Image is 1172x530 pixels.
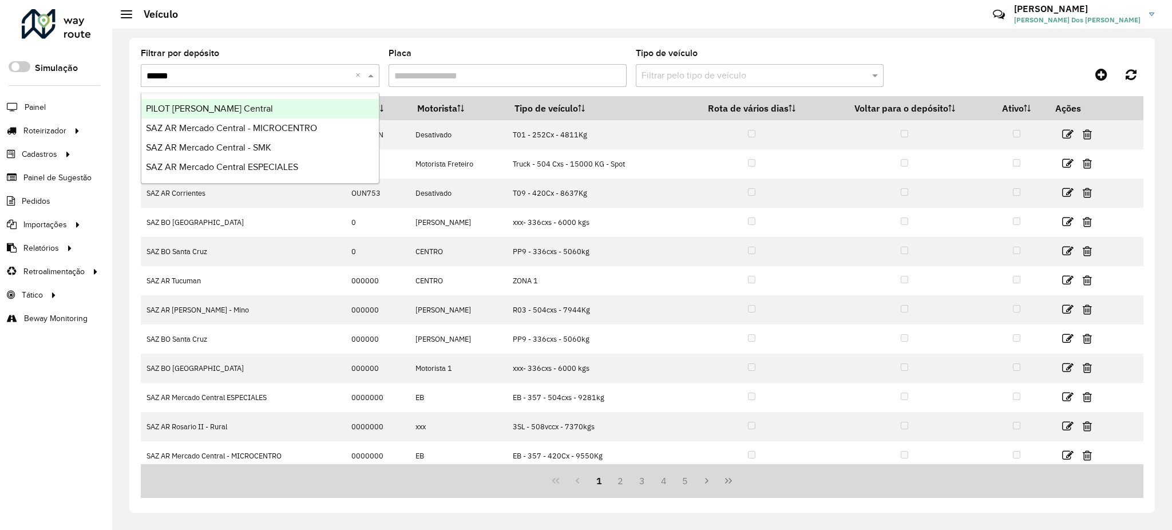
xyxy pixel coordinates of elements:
[1062,448,1074,463] a: Editar
[24,313,88,325] span: Beway Monitoring
[35,61,78,75] label: Simulação
[146,143,271,152] span: SAZ AR Mercado Central - SMK
[1062,331,1074,346] a: Editar
[696,470,718,492] button: Next Page
[631,470,653,492] button: 3
[141,179,345,208] td: SAZ AR Corrientes
[141,46,219,60] label: Filtrar por depósito
[1083,418,1092,434] a: Excluir
[132,8,178,21] h2: Veículo
[1014,15,1141,25] span: [PERSON_NAME] Dos [PERSON_NAME]
[1083,331,1092,346] a: Excluir
[506,266,679,295] td: ZONA 1
[22,195,50,207] span: Pedidos
[1062,243,1074,259] a: Editar
[1083,360,1092,375] a: Excluir
[1062,389,1074,405] a: Editar
[609,470,631,492] button: 2
[141,354,345,383] td: SAZ BO [GEOGRAPHIC_DATA]
[506,441,679,470] td: EB - 357 - 420Cx - 9550Kg
[409,96,506,120] th: Motorista
[1083,214,1092,230] a: Excluir
[1083,156,1092,171] a: Excluir
[409,295,506,325] td: [PERSON_NAME]
[409,237,506,266] td: CENTRO
[1062,360,1074,375] a: Editar
[146,162,298,172] span: SAZ AR Mercado Central ESPECIALES
[1083,448,1092,463] a: Excluir
[23,266,85,278] span: Retroalimentação
[653,470,675,492] button: 4
[22,289,43,301] span: Tático
[345,325,409,354] td: 000000
[588,470,610,492] button: 1
[409,383,506,412] td: EB
[409,149,506,179] td: Motorista Freteiro
[23,172,92,184] span: Painel de Sugestão
[506,96,679,120] th: Tipo de veículo
[1083,272,1092,288] a: Excluir
[1047,96,1116,120] th: Ações
[345,383,409,412] td: 0000000
[389,46,411,60] label: Placa
[23,242,59,254] span: Relatórios
[985,96,1047,120] th: Ativo
[823,96,985,120] th: Voltar para o depósito
[409,266,506,295] td: CENTRO
[141,295,345,325] td: SAZ AR [PERSON_NAME] - Mino
[506,120,679,149] td: T01 - 252Cx - 4811Kg
[506,179,679,208] td: T09 - 420Cx - 8637Kg
[1062,126,1074,142] a: Editar
[141,383,345,412] td: SAZ AR Mercado Central ESPECIALES
[1083,302,1092,317] a: Excluir
[675,470,696,492] button: 5
[141,237,345,266] td: SAZ BO Santa Cruz
[506,412,679,441] td: 3SL - 508vccx - 7370kgs
[409,412,506,441] td: xxx
[1062,272,1074,288] a: Editar
[345,237,409,266] td: 0
[1062,214,1074,230] a: Editar
[141,325,345,354] td: SAZ BO Santa Cruz
[1083,243,1092,259] a: Excluir
[1083,389,1092,405] a: Excluir
[22,148,57,160] span: Cadastros
[345,179,409,208] td: OUN753
[506,149,679,179] td: Truck - 504 Cxs - 15000 KG - Spot
[141,266,345,295] td: SAZ AR Tucuman
[409,179,506,208] td: Desativado
[141,441,345,470] td: SAZ AR Mercado Central - MICROCENTRO
[1062,302,1074,317] a: Editar
[506,325,679,354] td: PP9 - 336cxs - 5060kg
[506,208,679,237] td: xxx- 336cxs - 6000 kgs
[1062,418,1074,434] a: Editar
[409,208,506,237] td: [PERSON_NAME]
[345,354,409,383] td: 000000
[345,441,409,470] td: 0000000
[1083,126,1092,142] a: Excluir
[409,441,506,470] td: EB
[409,354,506,383] td: Motorista 1
[23,125,66,137] span: Roteirizador
[355,69,365,82] span: Clear all
[409,120,506,149] td: Desativado
[23,219,67,231] span: Importações
[345,295,409,325] td: 000000
[987,2,1011,27] a: Contato Rápido
[506,237,679,266] td: PP9 - 336cxs - 5060kg
[506,383,679,412] td: EB - 357 - 504cxs - 9281kg
[1062,185,1074,200] a: Editar
[409,325,506,354] td: [PERSON_NAME]
[141,208,345,237] td: SAZ BO [GEOGRAPHIC_DATA]
[718,470,739,492] button: Last Page
[25,101,46,113] span: Painel
[146,104,273,113] span: PILOT [PERSON_NAME] Central
[141,412,345,441] td: SAZ AR Rosario II - Rural
[636,46,698,60] label: Tipo de veículo
[1062,156,1074,171] a: Editar
[680,96,823,120] th: Rota de vários dias
[345,266,409,295] td: 000000
[345,208,409,237] td: 0
[146,123,317,133] span: SAZ AR Mercado Central - MICROCENTRO
[141,93,379,184] ng-dropdown-panel: Options list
